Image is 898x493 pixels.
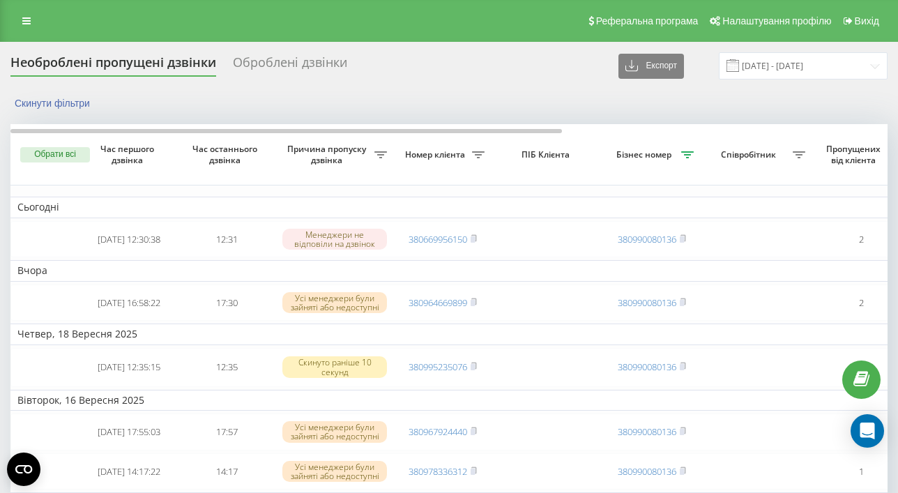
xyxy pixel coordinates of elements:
div: Усі менеджери були зайняті або недоступні [282,421,387,442]
a: 380978336312 [409,465,467,478]
span: Причина пропуску дзвінка [282,144,374,165]
a: 380990080136 [618,465,676,478]
a: 380995235076 [409,361,467,373]
button: Обрати всі [20,147,90,162]
button: Open CMP widget [7,453,40,486]
div: Open Intercom Messenger [851,414,884,448]
span: Вихід [855,15,879,26]
a: 380990080136 [618,361,676,373]
span: Бізнес номер [610,149,681,160]
td: 12:31 [178,221,275,258]
div: Менеджери не відповіли на дзвінок [282,229,387,250]
span: Час першого дзвінка [91,144,167,165]
span: Номер клієнта [401,149,472,160]
td: 14:17 [178,453,275,490]
a: 380990080136 [618,233,676,245]
td: [DATE] 17:55:03 [80,414,178,450]
button: Скинути фільтри [10,97,97,109]
td: [DATE] 12:30:38 [80,221,178,258]
a: 380990080136 [618,296,676,309]
div: Усі менеджери були зайняті або недоступні [282,292,387,313]
span: Співробітник [708,149,793,160]
span: Час останнього дзвінка [189,144,264,165]
div: Оброблені дзвінки [233,55,347,77]
td: 17:30 [178,285,275,321]
div: Скинуто раніше 10 секунд [282,356,387,377]
td: [DATE] 16:58:22 [80,285,178,321]
a: 380964669899 [409,296,467,309]
span: Налаштування профілю [722,15,831,26]
span: ПІБ Клієнта [503,149,591,160]
td: 17:57 [178,414,275,450]
a: 380669956150 [409,233,467,245]
a: 380990080136 [618,425,676,438]
div: Усі менеджери були зайняті або недоступні [282,461,387,482]
span: Пропущених від клієнта [819,144,890,165]
div: Необроблені пропущені дзвінки [10,55,216,77]
td: [DATE] 14:17:22 [80,453,178,490]
td: 12:35 [178,348,275,387]
td: [DATE] 12:35:15 [80,348,178,387]
span: Реферальна програма [596,15,699,26]
button: Експорт [618,54,684,79]
a: 380967924440 [409,425,467,438]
